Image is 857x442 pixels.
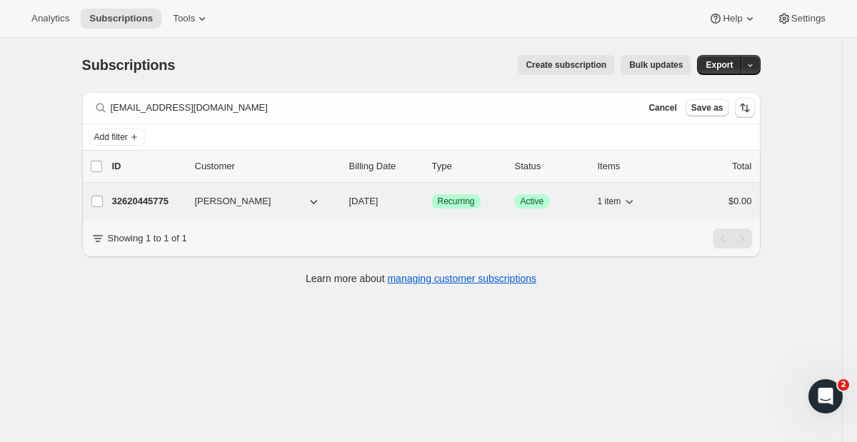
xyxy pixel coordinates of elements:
[723,13,742,24] span: Help
[598,159,669,174] div: Items
[195,194,271,209] span: [PERSON_NAME]
[526,59,606,71] span: Create subscription
[31,13,69,24] span: Analytics
[598,191,637,211] button: 1 item
[713,228,752,248] nav: Pagination
[700,9,765,29] button: Help
[791,13,826,24] span: Settings
[94,131,128,143] span: Add filter
[697,55,741,75] button: Export
[686,99,729,116] button: Save as
[111,98,635,118] input: Filter subscribers
[732,159,751,174] p: Total
[88,129,145,146] button: Add filter
[691,102,723,114] span: Save as
[808,379,843,413] iframe: Intercom live chat
[112,191,752,211] div: 32620445775[PERSON_NAME][DATE]SuccessRecurringSuccessActive1 item$0.00
[164,9,218,29] button: Tools
[598,196,621,207] span: 1 item
[81,9,161,29] button: Subscriptions
[768,9,834,29] button: Settings
[438,196,475,207] span: Recurring
[173,13,195,24] span: Tools
[112,194,184,209] p: 32620445775
[521,196,544,207] span: Active
[515,159,586,174] p: Status
[112,159,752,174] div: IDCustomerBilling DateTypeStatusItemsTotal
[186,190,329,213] button: [PERSON_NAME]
[23,9,78,29] button: Analytics
[108,231,187,246] p: Showing 1 to 1 of 1
[387,273,536,284] a: managing customer subscriptions
[89,13,153,24] span: Subscriptions
[517,55,615,75] button: Create subscription
[648,102,676,114] span: Cancel
[621,55,691,75] button: Bulk updates
[195,159,338,174] p: Customer
[112,159,184,174] p: ID
[728,196,752,206] span: $0.00
[82,57,176,73] span: Subscriptions
[306,271,536,286] p: Learn more about
[349,159,421,174] p: Billing Date
[432,159,503,174] div: Type
[629,59,683,71] span: Bulk updates
[838,379,849,391] span: 2
[735,98,755,118] button: Sort the results
[706,59,733,71] span: Export
[349,196,379,206] span: [DATE]
[643,99,682,116] button: Cancel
